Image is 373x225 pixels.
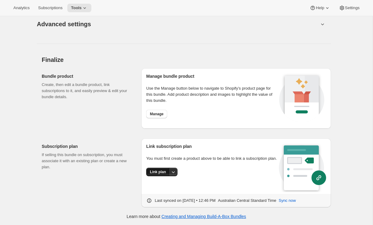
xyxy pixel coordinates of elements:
[127,213,246,220] p: Learn more about
[279,198,296,204] span: Sync now
[150,170,166,174] span: Link plan
[146,155,279,162] p: You must first create a product above to be able to link a subscription plan.
[169,168,178,176] button: More actions
[42,73,132,79] h2: Bundle product
[13,5,30,10] span: Analytics
[146,110,167,118] button: Manage
[67,4,91,12] button: Tools
[34,4,66,12] button: Subscriptions
[42,143,132,149] h2: Subscription plan
[10,4,33,12] button: Analytics
[306,4,334,12] button: Help
[155,198,215,204] p: Last synced on [DATE] • 12:46 PM
[146,85,277,104] p: Use the Manage button below to navigate to Shopify’s product page for this bundle. Add product de...
[37,19,91,29] span: Advanced settings
[316,5,324,10] span: Help
[146,168,170,176] button: Link plan
[42,82,132,100] p: Create, then edit a bundle product, link subscriptions to it, and easily preview & edit your bund...
[146,143,279,149] h2: Link subscription plan
[150,112,164,116] span: Manage
[42,56,331,63] h2: Finalize
[345,5,360,10] span: Settings
[33,12,322,36] button: Advanced settings
[161,214,246,219] a: Creating and Managing Build-A-Box Bundles
[38,5,62,10] span: Subscriptions
[275,196,299,205] button: Sync now
[218,198,276,204] p: Australian Central Standard Time
[42,152,132,170] p: If selling this bundle on subscription, you must associate it with an existing plan or create a n...
[71,5,82,10] span: Tools
[335,4,363,12] button: Settings
[146,73,277,79] h2: Manage bundle product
